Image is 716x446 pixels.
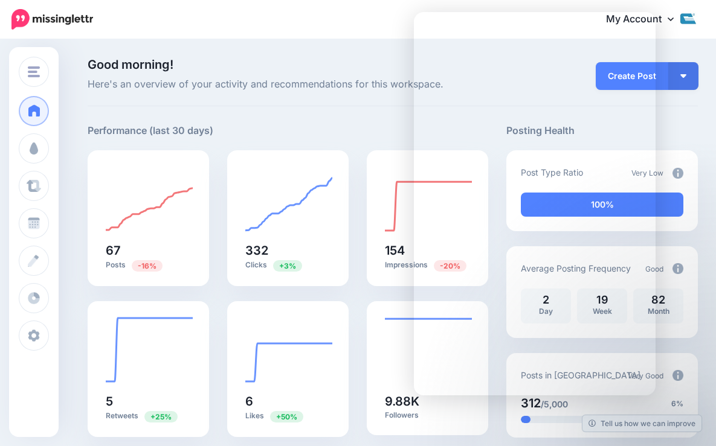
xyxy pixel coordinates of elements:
h5: 332 [245,244,331,256]
img: menu.png [28,66,40,77]
span: Good morning! [88,57,173,72]
img: info-circle-grey.png [672,263,683,274]
span: 312 [521,396,541,410]
h5: 6 [245,395,331,407]
p: Followers [385,410,470,420]
p: Retweets [106,410,191,422]
iframe: Intercom live chat [627,405,656,434]
p: Clicks [245,260,331,271]
p: 82 [639,295,677,305]
span: Previous period: 80 [132,260,163,272]
h5: 5 [106,395,191,407]
img: arrow-down-white.png [680,74,686,78]
span: Month [648,307,669,316]
h5: 154 [385,244,470,256]
span: Here's an overview of your activity and recommendations for this workspace. [88,77,488,92]
a: Tell us how we can improve [582,415,701,432]
span: Previous period: 4 [144,411,178,422]
p: Posts [106,260,191,271]
p: Impressions [385,260,470,271]
span: Previous period: 321 [273,260,302,272]
img: Missinglettr [11,9,93,30]
h5: 67 [106,244,191,256]
iframe: Intercom live chat [414,12,656,395]
img: info-circle-grey.png [672,370,683,381]
span: 6% [671,398,683,410]
span: /5,000 [541,399,568,409]
p: Likes [245,410,331,422]
img: info-circle-grey.png [672,168,683,179]
a: My Account [594,5,698,34]
span: Previous period: 4 [270,411,303,422]
h5: Performance (last 30 days) [88,123,213,138]
h5: 9.88K [385,395,470,407]
div: 6% of your posts in the last 30 days have been from Drip Campaigns [521,416,531,423]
